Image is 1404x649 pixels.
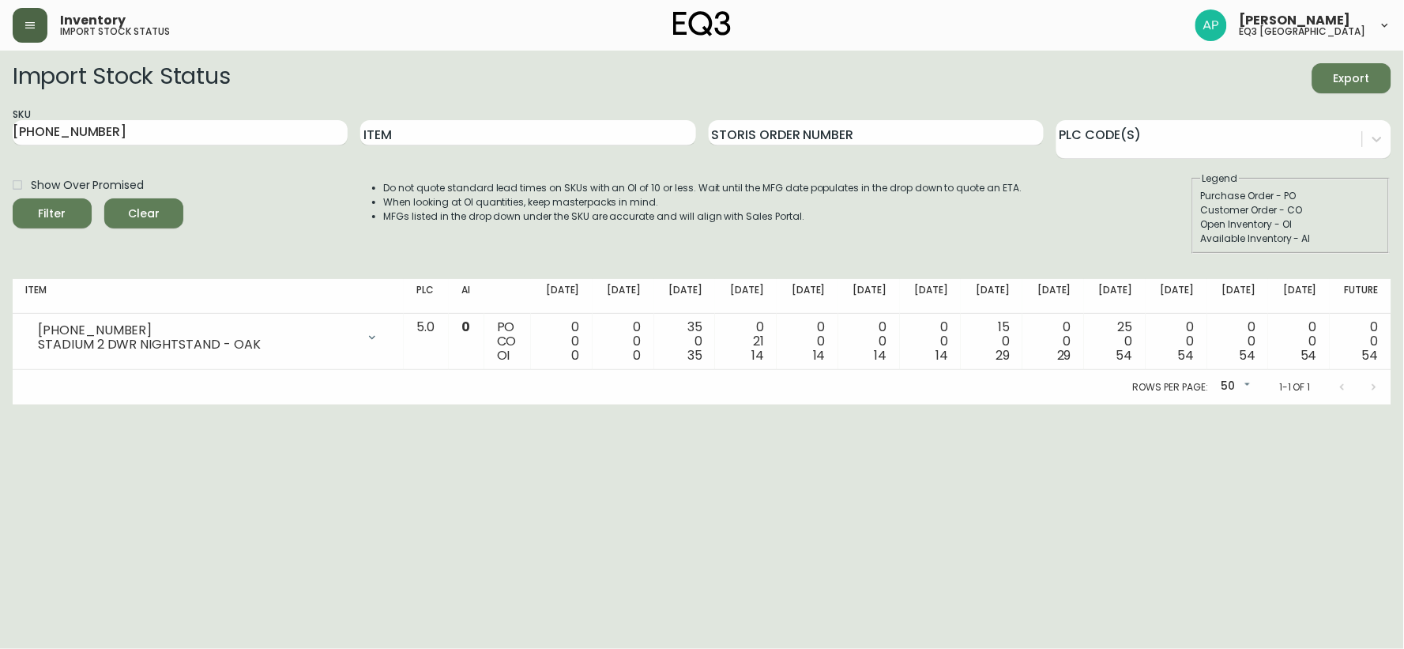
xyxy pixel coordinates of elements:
[13,63,230,93] h2: Import Stock Status
[1201,217,1381,232] div: Open Inventory - OI
[1220,320,1256,363] div: 0 0
[1133,380,1208,394] p: Rows per page:
[1084,279,1146,314] th: [DATE]
[900,279,962,314] th: [DATE]
[1201,203,1381,217] div: Customer Order - CO
[31,177,144,194] span: Show Over Promised
[1240,27,1366,36] h5: eq3 [GEOGRAPHIC_DATA]
[384,195,1022,209] li: When looking at OI quantities, keep masterpacks in mind.
[1239,346,1255,364] span: 54
[1268,279,1330,314] th: [DATE]
[673,11,732,36] img: logo
[875,346,887,364] span: 14
[961,279,1022,314] th: [DATE]
[1330,279,1391,314] th: Future
[605,320,642,363] div: 0 0
[544,320,580,363] div: 0 0
[1201,232,1381,246] div: Available Inventory - AI
[38,338,356,352] div: STADIUM 2 DWR NIGHTSTAND - OAK
[404,314,449,370] td: 5.0
[449,279,484,314] th: AI
[117,204,171,224] span: Clear
[497,320,518,363] div: PO CO
[1146,279,1207,314] th: [DATE]
[1207,279,1269,314] th: [DATE]
[60,27,170,36] h5: import stock status
[634,346,642,364] span: 0
[851,320,887,363] div: 0 0
[461,318,470,336] span: 0
[13,198,92,228] button: Filter
[1300,346,1317,364] span: 54
[1057,346,1071,364] span: 29
[60,14,126,27] span: Inventory
[1178,346,1195,364] span: 54
[104,198,183,228] button: Clear
[1158,320,1195,363] div: 0 0
[1195,9,1227,41] img: 3897410ab0ebf58098a0828baeda1fcd
[813,346,826,364] span: 14
[654,279,716,314] th: [DATE]
[1214,374,1254,400] div: 50
[1325,69,1379,89] span: Export
[38,323,356,338] div: [PHONE_NUMBER]
[531,279,593,314] th: [DATE]
[777,279,838,314] th: [DATE]
[1342,320,1379,363] div: 0 0
[497,346,510,364] span: OI
[789,320,826,363] div: 0 0
[667,320,703,363] div: 35 0
[751,346,764,364] span: 14
[13,279,404,314] th: Item
[384,209,1022,224] li: MFGs listed in the drop down under the SKU are accurate and will align with Sales Portal.
[1201,189,1381,203] div: Purchase Order - PO
[1312,63,1391,93] button: Export
[1035,320,1071,363] div: 0 0
[936,346,949,364] span: 14
[728,320,764,363] div: 0 21
[1201,172,1240,186] legend: Legend
[384,181,1022,195] li: Do not quote standard lead times on SKUs with an OI of 10 or less. Wait until the MFG date popula...
[1097,320,1133,363] div: 25 0
[1116,346,1133,364] span: 54
[913,320,949,363] div: 0 0
[1362,346,1379,364] span: 54
[1240,14,1351,27] span: [PERSON_NAME]
[1279,380,1311,394] p: 1-1 of 1
[973,320,1010,363] div: 15 0
[25,320,391,355] div: [PHONE_NUMBER]STADIUM 2 DWR NIGHTSTAND - OAK
[39,204,66,224] div: Filter
[1022,279,1084,314] th: [DATE]
[572,346,580,364] span: 0
[687,346,702,364] span: 35
[996,346,1010,364] span: 29
[1281,320,1317,363] div: 0 0
[715,279,777,314] th: [DATE]
[838,279,900,314] th: [DATE]
[404,279,449,314] th: PLC
[593,279,654,314] th: [DATE]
